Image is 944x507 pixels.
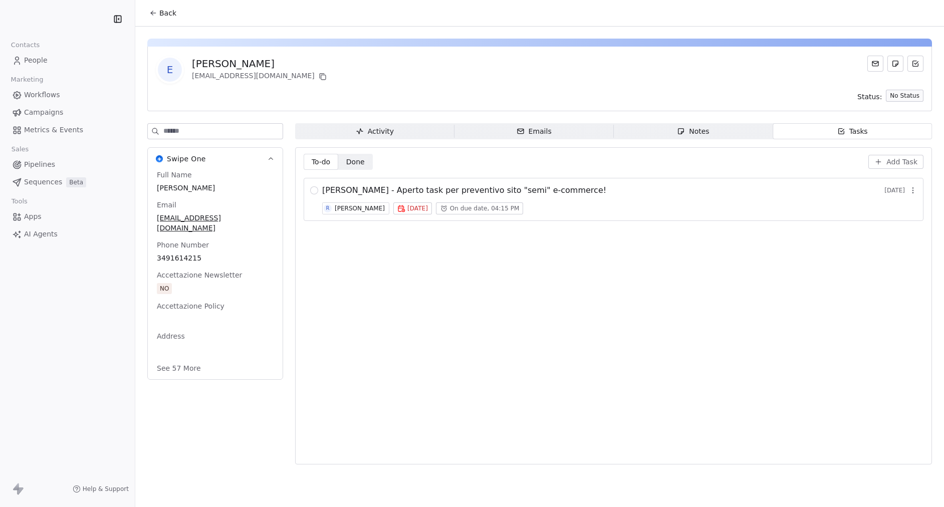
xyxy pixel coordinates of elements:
[24,125,83,135] span: Metrics & Events
[192,71,329,83] div: [EMAIL_ADDRESS][DOMAIN_NAME]
[393,202,432,214] button: [DATE]
[407,204,428,212] span: [DATE]
[158,58,182,82] span: E
[677,126,709,137] div: Notes
[155,331,187,341] span: Address
[8,104,127,121] a: Campaigns
[8,87,127,103] a: Workflows
[167,154,206,164] span: Swipe One
[450,204,520,212] span: On due date, 04:15 PM
[24,229,58,239] span: AI Agents
[7,38,44,53] span: Contacts
[7,194,32,209] span: Tools
[160,284,169,294] div: NO
[8,122,127,138] a: Metrics & Events
[156,155,163,162] img: Swipe One
[24,107,63,118] span: Campaigns
[346,157,365,167] span: Done
[7,72,48,87] span: Marketing
[157,253,274,263] span: 3491614215
[517,126,552,137] div: Emails
[155,270,244,280] span: Accettazione Newsletter
[157,183,274,193] span: [PERSON_NAME]
[148,148,283,170] button: Swipe OneSwipe One
[326,204,330,212] div: R
[322,184,606,196] span: [PERSON_NAME] - Aperto task per preventivo sito "semi" e-commerce!
[24,159,55,170] span: Pipelines
[335,205,385,212] div: [PERSON_NAME]
[886,157,917,167] span: Add Task
[157,213,274,233] span: [EMAIL_ADDRESS][DOMAIN_NAME]
[356,126,394,137] div: Activity
[8,174,127,190] a: SequencesBeta
[436,202,524,214] button: On due date, 04:15 PM
[143,4,182,22] button: Back
[192,57,329,71] div: [PERSON_NAME]
[155,170,194,180] span: Full Name
[8,156,127,173] a: Pipelines
[884,186,905,194] span: [DATE]
[8,226,127,242] a: AI Agents
[155,200,178,210] span: Email
[83,485,129,493] span: Help & Support
[7,142,33,157] span: Sales
[24,177,62,187] span: Sequences
[857,92,882,102] span: Status:
[886,90,923,102] button: No Status
[155,301,226,311] span: Accettazione Policy
[24,90,60,100] span: Workflows
[148,170,283,379] div: Swipe OneSwipe One
[155,240,211,250] span: Phone Number
[73,485,129,493] a: Help & Support
[151,359,207,377] button: See 57 More
[868,155,923,169] button: Add Task
[24,55,48,66] span: People
[66,177,86,187] span: Beta
[24,211,42,222] span: Apps
[8,208,127,225] a: Apps
[159,8,176,18] span: Back
[8,52,127,69] a: People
